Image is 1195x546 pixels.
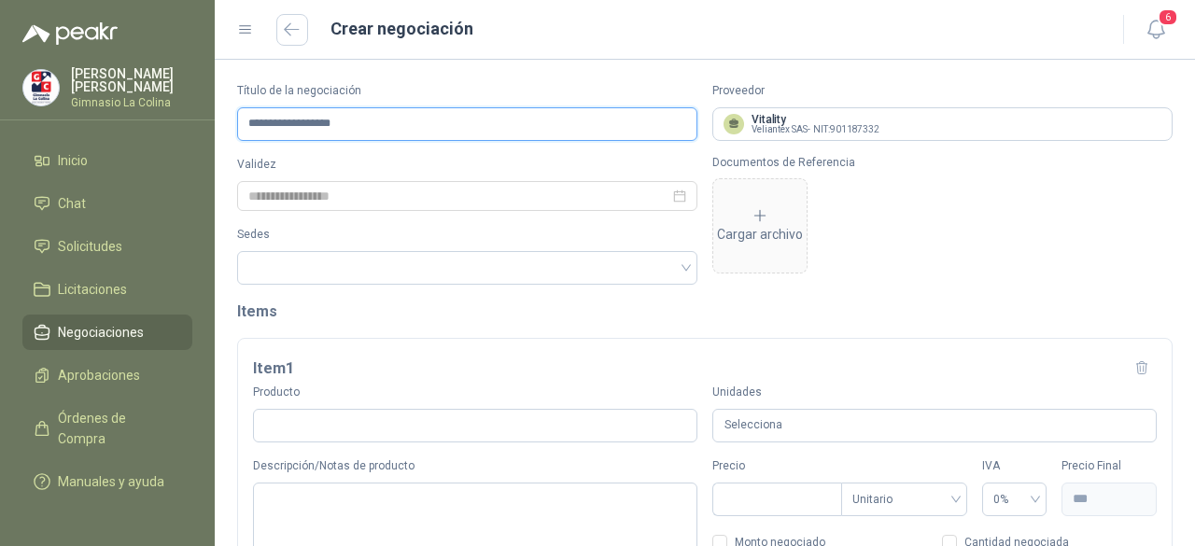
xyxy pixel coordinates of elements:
[717,207,803,245] div: Cargar archivo
[253,384,697,401] label: Producto
[22,464,192,499] a: Manuales y ayuda
[58,471,164,492] span: Manuales y ayuda
[253,357,294,381] h3: Item 1
[993,485,1034,513] span: 0%
[237,82,697,100] label: Título de la negociación
[1061,457,1157,475] label: Precio Final
[22,22,118,45] img: Logo peakr
[712,156,1173,169] p: Documentos de Referencia
[58,365,140,385] span: Aprobaciones
[22,143,192,178] a: Inicio
[58,236,122,257] span: Solicitudes
[71,67,192,93] p: [PERSON_NAME] [PERSON_NAME]
[22,272,192,307] a: Licitaciones
[58,193,86,214] span: Chat
[712,457,841,475] label: Precio
[982,457,1046,475] label: IVA
[23,70,59,105] img: Company Logo
[71,97,192,108] p: Gimnasio La Colina
[330,16,473,42] h1: Crear negociación
[58,408,175,449] span: Órdenes de Compra
[58,150,88,171] span: Inicio
[1139,13,1173,47] button: 6
[852,485,956,513] span: Unitario
[22,315,192,350] a: Negociaciones
[58,279,127,300] span: Licitaciones
[58,322,144,343] span: Negociaciones
[22,357,192,393] a: Aprobaciones
[22,186,192,221] a: Chat
[712,409,1157,443] div: Selecciona
[237,300,1173,323] h2: Items
[712,384,1157,401] label: Unidades
[22,229,192,264] a: Solicitudes
[22,400,192,456] a: Órdenes de Compra
[712,82,1173,100] label: Proveedor
[253,457,697,475] label: Descripción/Notas de producto
[237,156,697,174] label: Validez
[1158,8,1178,26] span: 6
[237,226,697,244] label: Sedes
